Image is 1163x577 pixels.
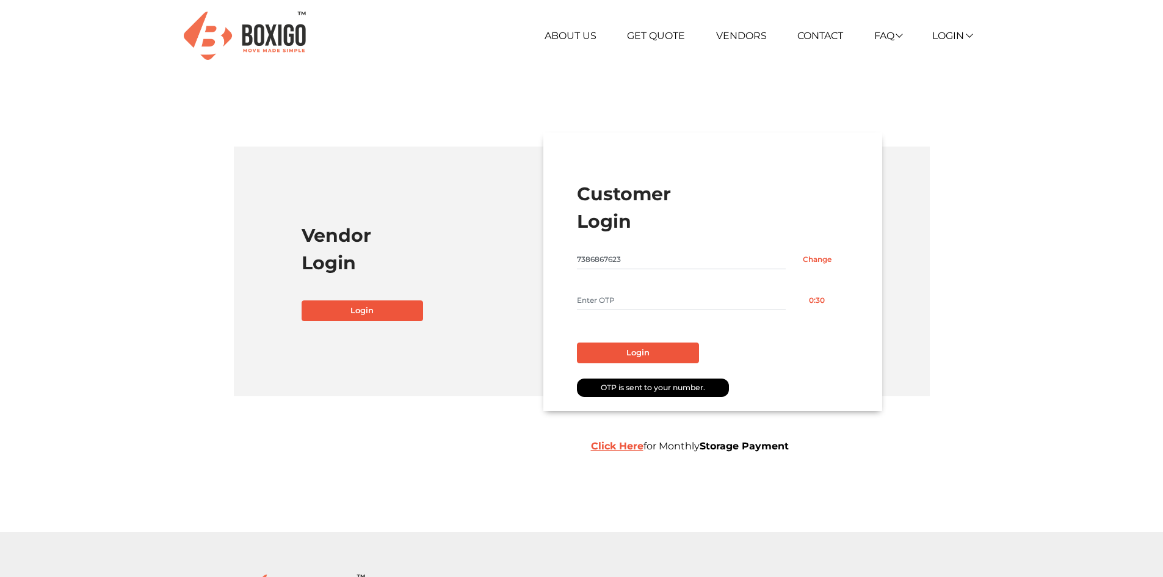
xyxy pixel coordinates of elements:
h1: Vendor Login [302,222,573,277]
h1: Customer Login [577,180,848,235]
div: for Monthly [582,439,930,454]
a: Click Here [591,440,643,452]
input: Enter OTP [577,291,786,310]
a: FAQ [874,30,902,42]
b: Storage Payment [700,440,789,452]
input: Mobile No [577,250,786,269]
a: Contact [797,30,843,42]
a: Login [302,300,424,321]
img: Boxigo [184,12,306,60]
div: OTP is sent to your number. [577,379,729,397]
a: Vendors [716,30,767,42]
a: Get Quote [627,30,685,42]
button: 0:30 [786,291,848,310]
input: Change [786,250,848,269]
button: Login [577,343,699,363]
a: About Us [545,30,596,42]
a: Login [932,30,971,42]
